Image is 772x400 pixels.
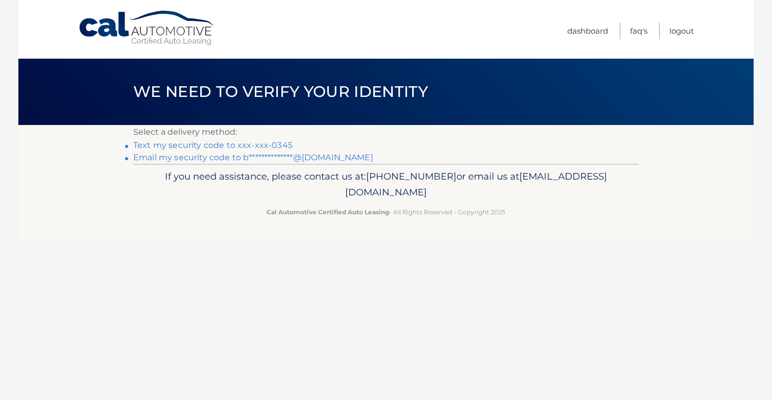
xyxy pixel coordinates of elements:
[133,125,639,139] p: Select a delivery method:
[630,22,647,39] a: FAQ's
[140,207,632,217] p: - All Rights Reserved - Copyright 2025
[133,82,428,101] span: We need to verify your identity
[669,22,694,39] a: Logout
[567,22,608,39] a: Dashboard
[366,170,456,182] span: [PHONE_NUMBER]
[140,168,632,201] p: If you need assistance, please contact us at: or email us at
[133,140,293,150] a: Text my security code to xxx-xxx-0345
[267,208,389,216] strong: Cal Automotive Certified Auto Leasing
[78,10,216,46] a: Cal Automotive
